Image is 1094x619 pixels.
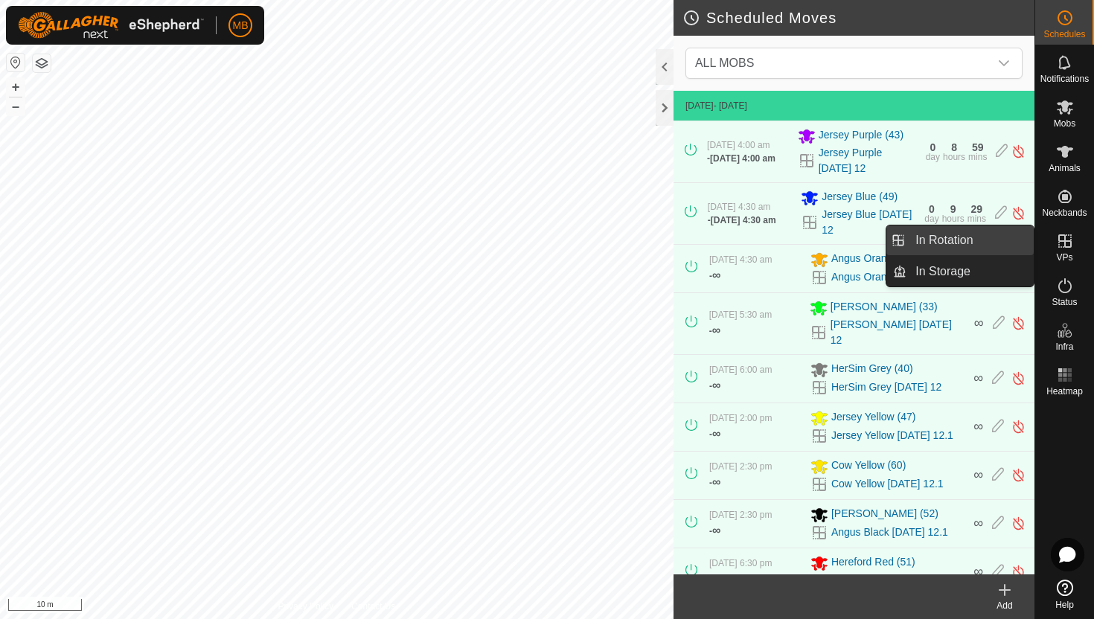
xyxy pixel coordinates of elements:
span: ∞ [712,475,720,488]
span: [DATE] [685,100,714,111]
div: - [709,425,720,443]
span: Neckbands [1042,208,1087,217]
span: ∞ [973,564,983,579]
img: Turn off schedule move [1011,205,1026,221]
span: ∞ [712,524,720,536]
span: ∞ [712,572,720,585]
span: Angus Orange (44) [831,251,920,269]
span: Status [1052,298,1077,307]
a: Help [1035,574,1094,615]
div: - [707,152,775,165]
span: ALL MOBS [689,48,989,78]
h2: Scheduled Moves [682,9,1034,27]
div: mins [967,214,986,223]
span: Schedules [1043,30,1085,39]
div: hours [942,214,965,223]
a: Jersey Blue [DATE] 12 [822,207,915,238]
img: Turn off schedule move [1011,371,1026,386]
img: Gallagher Logo [18,12,204,39]
button: Map Layers [33,54,51,72]
span: MB [233,18,249,33]
span: ∞ [973,371,983,385]
div: 9 [950,204,956,214]
a: Jersey Purple [DATE] 12 [819,145,917,176]
img: Turn off schedule move [1011,467,1026,483]
div: - [709,473,720,491]
div: mins [968,153,987,161]
a: [PERSON_NAME] [DATE] 12 [831,317,965,348]
div: day [926,153,940,161]
div: 8 [951,142,957,153]
span: Hereford Red (51) [831,554,915,572]
div: - [709,266,720,284]
a: Contact Us [351,600,395,613]
span: [DATE] 4:30 am [709,254,772,265]
span: ∞ [712,379,720,391]
span: In Storage [915,263,970,280]
a: Jersey Yellow [DATE] 12.1 [831,428,953,443]
img: Turn off schedule move [1011,516,1026,531]
span: In Rotation [915,231,973,249]
span: ∞ [974,315,984,330]
div: 0 [929,204,935,214]
div: - [709,570,720,588]
a: In Rotation [906,225,1034,255]
div: Add [975,599,1034,612]
a: In Storage [906,257,1034,286]
div: hours [943,153,965,161]
button: – [7,97,25,115]
span: Jersey Purple (43) [819,127,903,145]
span: Animals [1049,164,1081,173]
span: Notifications [1040,74,1089,83]
img: Turn off schedule move [1011,315,1026,331]
span: HerSim Grey (40) [831,361,913,379]
span: ∞ [973,467,983,482]
button: + [7,78,25,96]
div: day [924,214,938,223]
span: ALL MOBS [695,57,754,69]
a: Privacy Policy [278,600,333,613]
span: Help [1055,600,1074,609]
span: ∞ [712,269,720,281]
span: [DATE] 4:30 am [711,215,776,225]
span: [DATE] 6:00 am [709,365,772,375]
span: [PERSON_NAME] (52) [831,506,938,524]
div: 29 [971,204,983,214]
span: [DATE] 4:30 am [708,202,770,212]
div: - [709,321,720,339]
span: [DATE] 2:30 pm [709,461,772,472]
span: ∞ [712,427,720,440]
span: ∞ [973,419,983,434]
a: Angus Black [DATE] 12.1 [831,525,948,540]
span: - [DATE] [714,100,747,111]
div: - [708,214,776,227]
span: Mobs [1054,119,1075,128]
span: [DATE] 6:30 pm [709,558,772,568]
a: HerSim Grey [DATE] 12 [831,379,941,395]
span: Heatmap [1046,387,1083,396]
img: Turn off schedule move [1011,144,1026,159]
span: ∞ [973,516,983,530]
span: Infra [1055,342,1073,351]
a: Cow Yellow [DATE] 12.1 [831,476,944,492]
span: [DATE] 5:30 am [709,309,772,320]
span: [DATE] 2:30 pm [709,510,772,520]
div: 59 [972,142,984,153]
button: Reset Map [7,54,25,71]
li: In Rotation [886,225,1034,255]
span: [DATE] 4:00 am [710,153,775,164]
span: ∞ [712,324,720,336]
a: Angus Orange [DATE] 12 [831,269,949,285]
img: Turn off schedule move [1011,419,1026,434]
div: 0 [930,142,935,153]
span: [PERSON_NAME] (33) [831,299,938,317]
li: In Storage [886,257,1034,286]
div: - [709,522,720,539]
div: dropdown trigger [989,48,1019,78]
div: - [709,376,720,394]
span: VPs [1056,253,1072,262]
span: Jersey Yellow (47) [831,409,916,427]
span: Jersey Blue (49) [822,189,898,207]
a: Hereford Red [DATE] 12.2 [831,573,953,588]
img: Turn off schedule move [1011,564,1026,580]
